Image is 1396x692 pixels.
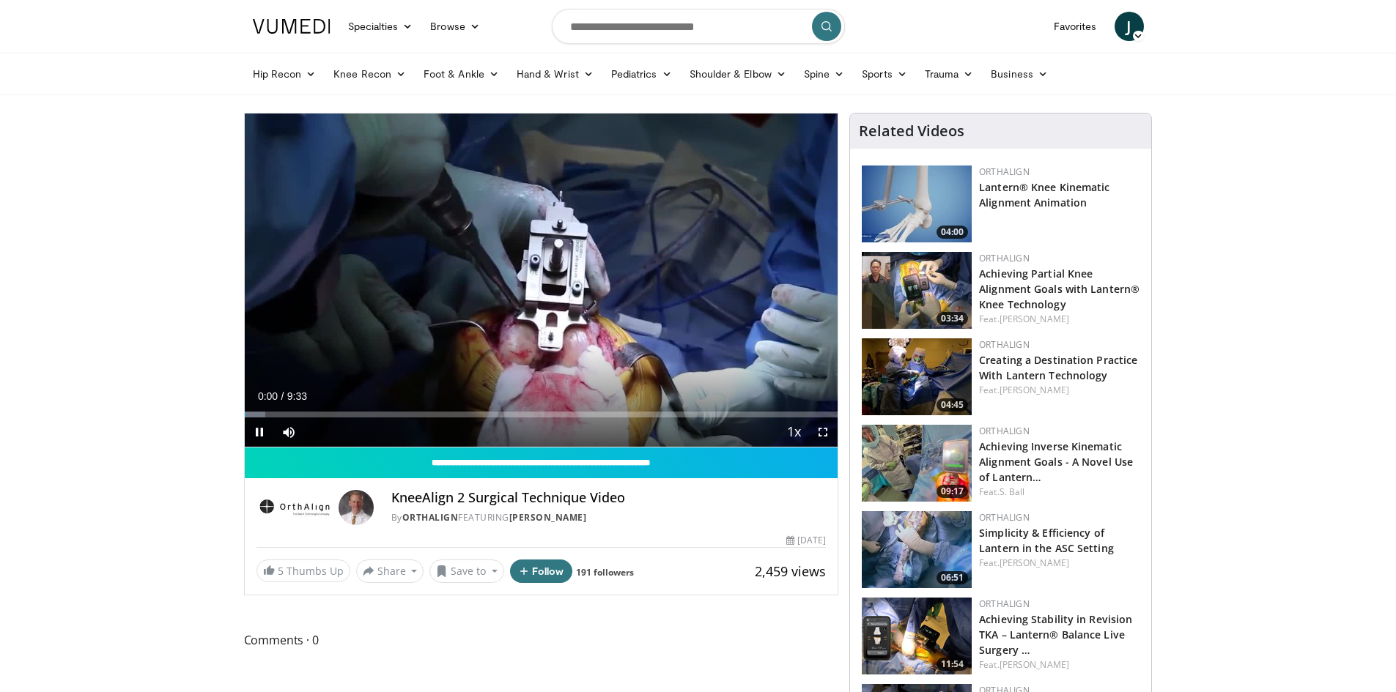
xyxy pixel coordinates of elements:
a: Achieving Stability in Revision TKA – Lantern® Balance Live Surgery … [979,612,1132,657]
a: OrthAlign [979,425,1030,437]
h4: KneeAlign 2 Surgical Technique Video [391,490,826,506]
a: Shoulder & Elbow [681,59,795,89]
a: [PERSON_NAME] [1000,557,1069,569]
span: 0:00 [258,390,278,402]
a: 11:54 [862,598,972,674]
span: 09:17 [937,485,968,498]
span: 03:34 [937,312,968,325]
span: 5 [278,564,284,578]
a: Creating a Destination Practice With Lantern Technology [979,353,1137,382]
img: 626223b3-2fe6-4ed9-a58f-93e36857ec79.150x105_q85_crop-smart_upscale.jpg [862,338,972,415]
a: Simplicity & Efficiency of Lantern in the ASC Setting [979,526,1114,555]
div: Feat. [979,485,1140,499]
img: OrthAlign [256,490,333,525]
a: 06:51 [862,511,972,588]
button: Fullscreen [808,417,838,447]
div: Feat. [979,313,1140,326]
a: 09:17 [862,425,972,502]
a: Lantern® Knee Kinematic Alignment Animation [979,180,1109,209]
input: Search topics, interventions [552,9,845,44]
a: Achieving Inverse Kinematic Alignment Goals - A Novel Use of Lantern… [979,439,1133,484]
a: Achieving Partial Knee Alignment Goals with Lantern® Knee Technology [979,267,1140,311]
img: Avatar [339,490,374,525]
button: Save to [429,559,504,583]
a: 03:34 [862,252,972,329]
a: Specialties [339,12,422,41]
a: J [1115,12,1144,41]
a: Trauma [916,59,983,89]
a: S. Ball [1000,485,1025,498]
a: Knee Recon [325,59,415,89]
div: By FEATURING [391,511,826,524]
div: [DATE] [786,534,826,547]
a: Browse [421,12,489,41]
a: 5 Thumbs Up [256,559,350,582]
a: OrthAlign [979,598,1030,610]
span: / [281,390,284,402]
div: Feat. [979,384,1140,397]
span: 06:51 [937,571,968,584]
a: Spine [795,59,853,89]
a: OrthAlign [979,511,1030,524]
a: [PERSON_NAME] [1000,658,1069,671]
span: 9:33 [287,390,307,402]
span: Comments 0 [244,630,839,650]
img: 4c4a8670-e6e0-415a-94e5-b499dc0d2bd8.150x105_q85_crop-smart_upscale.jpg [862,511,972,588]
a: Sports [853,59,916,89]
img: 5ec4102d-3819-4419-b91d-4ccd348eed71.150x105_q85_crop-smart_upscale.jpg [862,165,972,242]
a: 04:00 [862,165,972,242]
a: [PERSON_NAME] [509,511,587,524]
img: e169f474-c5d3-4653-a278-c0996aadbacb.150x105_q85_crop-smart_upscale.jpg [862,252,972,329]
button: Follow [510,559,573,583]
span: 2,459 views [755,562,826,580]
a: Hip Recon [244,59,325,89]
div: Progress Bar [245,412,838,417]
button: Pause [245,417,274,447]
span: 04:45 [937,398,968,412]
a: OrthAlign [979,338,1030,351]
img: 2a3cd703-b09c-46d3-8159-2370f87393e8.png.150x105_q85_crop-smart_upscale.png [862,598,972,674]
a: [PERSON_NAME] [1000,384,1069,396]
video-js: Video Player [245,114,838,447]
a: [PERSON_NAME] [1000,313,1069,325]
a: OrthAlign [979,252,1030,264]
button: Share [356,559,424,583]
a: OrthAlign [979,165,1030,178]
a: Foot & Ankle [415,59,508,89]
img: VuMedi Logo [253,19,330,34]
a: Favorites [1045,12,1106,41]
a: Business [982,59,1057,89]
div: Feat. [979,658,1140,671]
div: Feat. [979,557,1140,570]
a: Pediatrics [602,59,681,89]
h4: Related Videos [859,122,964,140]
a: OrthAlign [402,511,459,524]
span: 04:00 [937,226,968,239]
a: 04:45 [862,338,972,415]
span: 11:54 [937,658,968,671]
a: 191 followers [576,566,634,578]
img: 50f3eb3f-5beb-4cdd-a58a-a6d40e09afa2.150x105_q85_crop-smart_upscale.jpg [862,425,972,502]
button: Mute [274,417,303,447]
a: Hand & Wrist [508,59,602,89]
button: Playback Rate [779,417,808,447]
